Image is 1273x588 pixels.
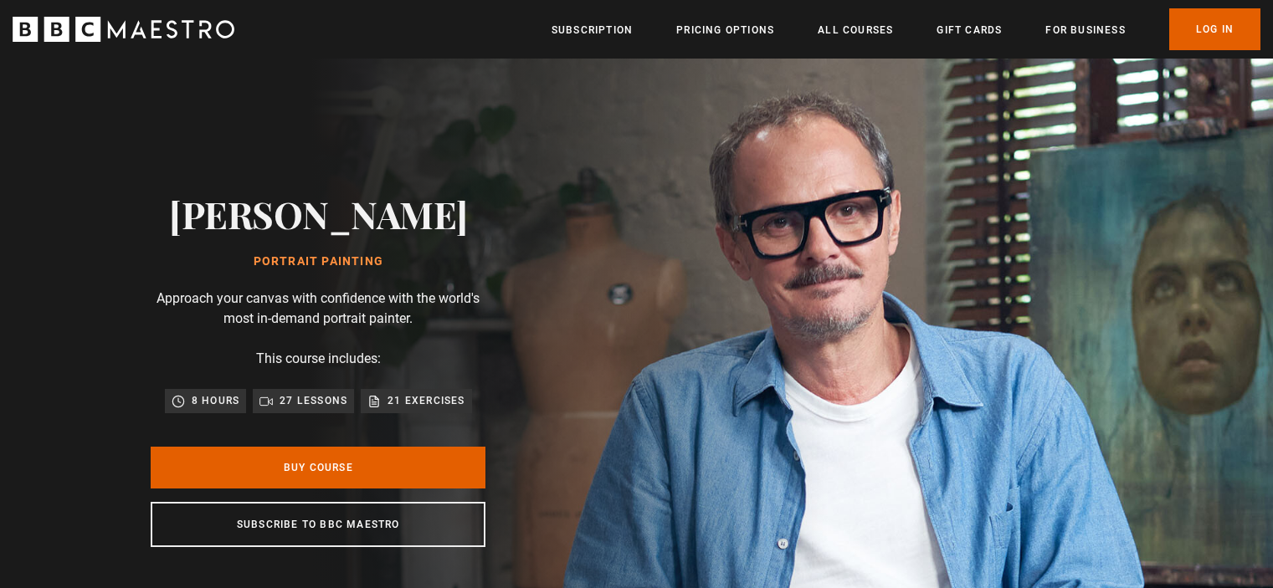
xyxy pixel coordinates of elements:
a: Gift Cards [937,22,1002,38]
h2: [PERSON_NAME] [169,192,468,235]
h1: Portrait Painting [169,255,468,268]
p: This course includes: [256,349,381,369]
p: 8 hours [192,392,239,409]
a: Log In [1169,8,1260,50]
p: 27 lessons [280,392,347,409]
a: Subscription [552,22,633,38]
a: Pricing Options [676,22,774,38]
a: Subscribe to BBC Maestro [151,502,485,547]
p: 21 exercises [388,392,465,409]
p: Approach your canvas with confidence with the world's most in-demand portrait painter. [151,289,485,329]
a: Buy Course [151,447,485,488]
a: For business [1045,22,1125,38]
nav: Primary [552,8,1260,50]
svg: BBC Maestro [13,17,234,42]
a: All Courses [818,22,893,38]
